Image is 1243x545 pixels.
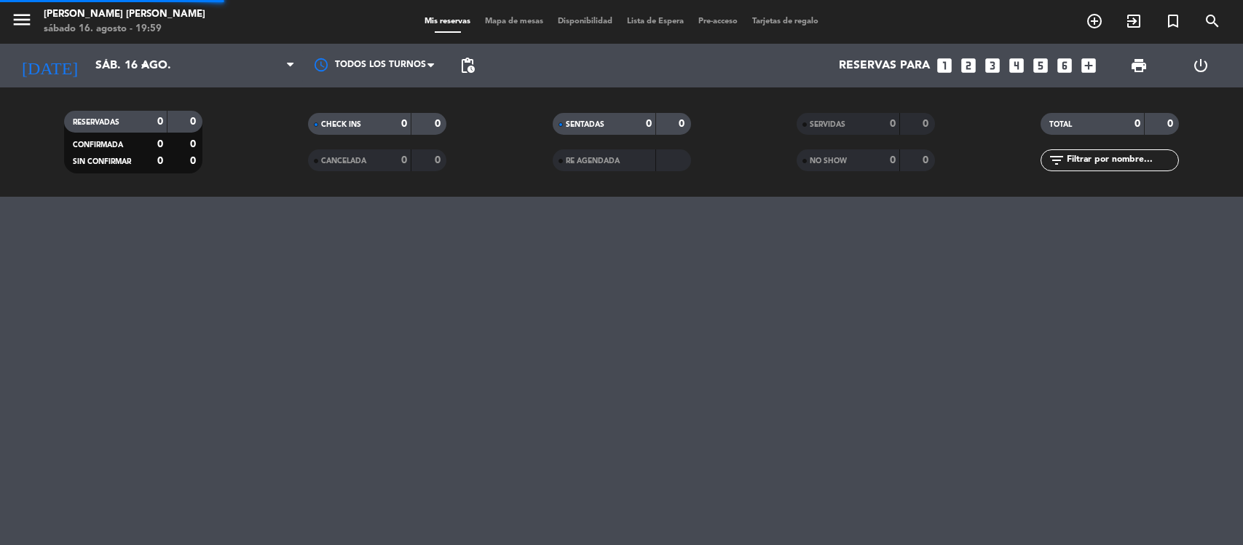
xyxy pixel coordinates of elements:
[620,17,691,26] span: Lista de Espera
[1079,56,1098,75] i: add_box
[157,117,163,127] strong: 0
[566,121,604,128] span: SENTADAS
[551,17,620,26] span: Disponibilidad
[1125,12,1143,30] i: exit_to_app
[11,9,33,36] button: menu
[959,56,978,75] i: looks_two
[157,156,163,166] strong: 0
[459,57,476,74] span: pending_actions
[1170,44,1232,87] div: LOG OUT
[1086,12,1103,30] i: add_circle_outline
[1130,57,1148,74] span: print
[73,158,131,165] span: SIN CONFIRMAR
[417,17,478,26] span: Mis reservas
[1048,152,1065,169] i: filter_list
[1135,119,1140,129] strong: 0
[1164,12,1182,30] i: turned_in_not
[691,17,745,26] span: Pre-acceso
[935,56,954,75] i: looks_one
[1055,56,1074,75] i: looks_6
[190,139,199,149] strong: 0
[890,155,896,165] strong: 0
[810,157,847,165] span: NO SHOW
[566,157,620,165] span: RE AGENDADA
[923,155,931,165] strong: 0
[810,121,845,128] span: SERVIDAS
[73,119,119,126] span: RESERVADAS
[11,9,33,31] i: menu
[646,119,652,129] strong: 0
[190,156,199,166] strong: 0
[1007,56,1026,75] i: looks_4
[745,17,826,26] span: Tarjetas de regalo
[1192,57,1210,74] i: power_settings_new
[321,157,366,165] span: CANCELADA
[1049,121,1072,128] span: TOTAL
[839,59,930,73] span: Reservas para
[435,155,443,165] strong: 0
[321,121,361,128] span: CHECK INS
[1204,12,1221,30] i: search
[135,57,153,74] i: arrow_drop_down
[190,117,199,127] strong: 0
[73,141,123,149] span: CONFIRMADA
[1167,119,1176,129] strong: 0
[478,17,551,26] span: Mapa de mesas
[890,119,896,129] strong: 0
[157,139,163,149] strong: 0
[1031,56,1050,75] i: looks_5
[435,119,443,129] strong: 0
[679,119,687,129] strong: 0
[401,155,407,165] strong: 0
[923,119,931,129] strong: 0
[401,119,407,129] strong: 0
[44,7,205,22] div: [PERSON_NAME] [PERSON_NAME]
[983,56,1002,75] i: looks_3
[11,50,88,82] i: [DATE]
[1065,152,1178,168] input: Filtrar por nombre...
[44,22,205,36] div: sábado 16. agosto - 19:59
